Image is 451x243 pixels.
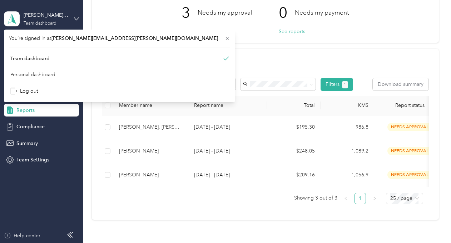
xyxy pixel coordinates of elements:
[294,193,337,203] span: Showing 3 out of 3
[279,28,305,35] button: See reports
[355,193,366,204] a: 1
[267,115,321,139] td: $195.30
[188,96,267,115] th: Report name
[411,203,451,243] iframe: Everlance-gr Chat Button Frame
[10,55,50,62] div: Team dashboard
[387,171,432,179] span: needs approval
[119,123,183,131] div: [PERSON_NAME]. [PERSON_NAME]
[344,82,346,88] span: 1
[119,171,183,179] div: [PERSON_NAME]
[340,193,352,204] button: left
[10,87,38,95] div: Log out
[390,193,419,204] span: 25 / page
[326,102,368,108] div: KMS
[16,107,35,114] span: Reports
[342,81,348,88] button: 1
[295,8,349,17] p: Needs my payment
[194,123,261,131] p: [DATE] - [DATE]
[119,102,183,108] div: Member name
[194,147,261,155] p: [DATE] - [DATE]
[267,139,321,163] td: $248.05
[369,193,380,204] li: Next Page
[321,115,374,139] td: 986.8
[194,171,261,179] p: [DATE] - [DATE]
[369,193,380,204] button: right
[387,123,432,131] span: needs approval
[24,11,68,19] div: [PERSON_NAME] Team
[113,96,188,115] th: Member name
[387,147,432,155] span: needs approval
[321,163,374,187] td: 1,056.9
[267,163,321,187] td: $209.16
[9,35,230,42] span: You’re signed in as
[4,232,40,239] button: Help center
[51,35,218,41] span: [PERSON_NAME][EMAIL_ADDRESS][PERSON_NAME][DOMAIN_NAME]
[198,8,252,17] p: Needs my approval
[16,140,38,147] span: Summary
[344,196,348,201] span: left
[321,78,353,91] button: Filters1
[373,78,428,91] button: Download summary
[386,193,423,204] div: Page Size
[273,102,315,108] div: Total
[380,102,440,108] span: Report status
[372,196,377,201] span: right
[119,147,183,155] div: [PERSON_NAME]
[16,123,45,130] span: Compliance
[24,21,56,26] div: Team dashboard
[182,28,208,35] button: See reports
[321,139,374,163] td: 1,089.2
[355,193,366,204] li: 1
[340,193,352,204] li: Previous Page
[16,156,49,164] span: Team Settings
[10,71,55,78] div: Personal dashboard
